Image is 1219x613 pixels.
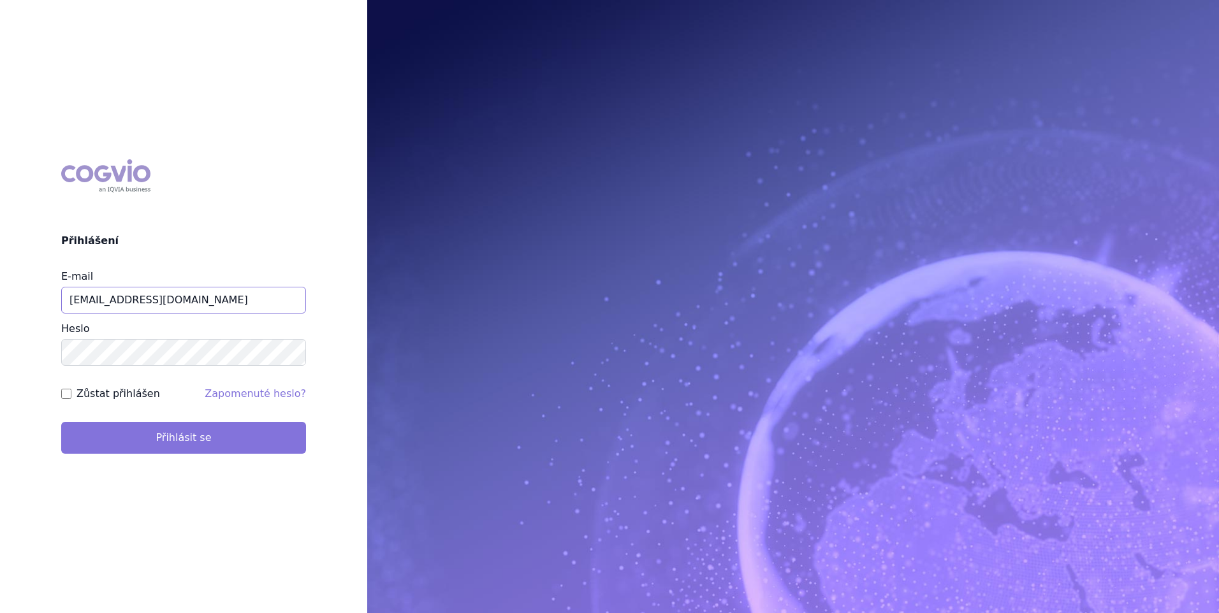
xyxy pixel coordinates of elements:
[61,159,150,192] div: COGVIO
[61,233,306,249] h2: Přihlášení
[205,387,306,400] a: Zapomenuté heslo?
[61,322,89,335] label: Heslo
[61,270,93,282] label: E-mail
[61,422,306,454] button: Přihlásit se
[77,386,160,401] label: Zůstat přihlášen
